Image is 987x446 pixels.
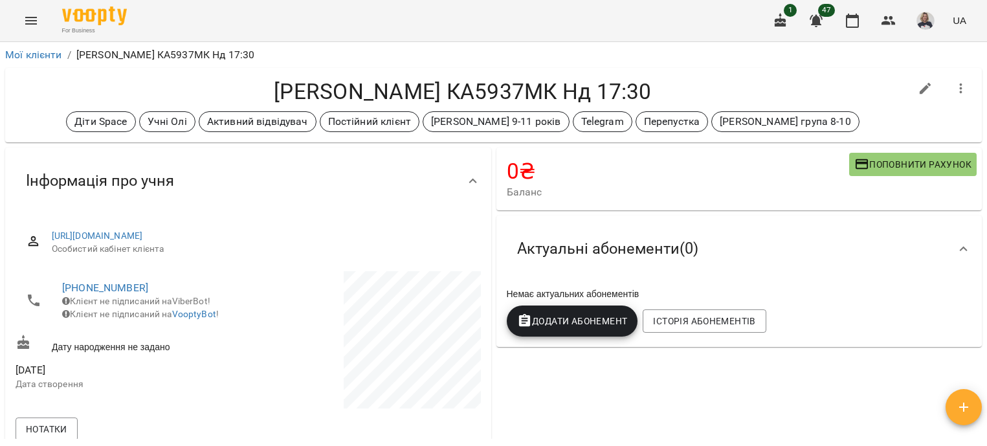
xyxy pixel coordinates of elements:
[52,230,143,241] a: [URL][DOMAIN_NAME]
[62,296,210,306] span: Клієнт не підписаний на ViberBot!
[172,309,216,319] a: VooptyBot
[16,378,245,391] p: Дата створення
[818,4,835,17] span: 47
[52,243,471,256] span: Особистий кабінет клієнта
[5,148,491,214] div: Інформація про учня
[13,332,248,356] div: Дату народження не задано
[67,47,71,63] li: /
[504,285,975,303] div: Немає актуальних абонементів
[948,8,971,32] button: UA
[207,114,308,129] p: Активний відвідувач
[517,239,698,259] span: Актуальні абонементи ( 0 )
[517,313,628,329] span: Додати Абонемент
[423,111,570,132] div: [PERSON_NAME] 9-11 років
[854,157,971,172] span: Поповнити рахунок
[849,153,977,176] button: Поповнити рахунок
[16,5,47,36] button: Menu
[62,309,219,319] span: Клієнт не підписаний на !
[5,47,982,63] nav: breadcrumb
[496,216,982,282] div: Актуальні абонементи(0)
[74,114,127,129] p: Діти Space
[62,27,127,35] span: For Business
[16,362,245,378] span: [DATE]
[507,184,849,200] span: Баланс
[711,111,859,132] div: [PERSON_NAME] група 8-10
[636,111,708,132] div: Перепустка
[26,421,67,437] span: Нотатки
[16,78,910,105] h4: [PERSON_NAME] КА5937МК Нд 17:30
[5,49,62,61] a: Мої клієнти
[507,158,849,184] h4: 0 ₴
[507,306,638,337] button: Додати Абонемент
[66,111,135,132] div: Діти Space
[653,313,755,329] span: Історія абонементів
[62,282,148,294] a: [PHONE_NUMBER]
[199,111,316,132] div: Активний відвідувач
[784,4,797,17] span: 1
[148,114,187,129] p: Учні Олі
[643,309,766,333] button: Історія абонементів
[581,114,624,129] p: Telegram
[953,14,966,27] span: UA
[916,12,935,30] img: 60ff81f660890b5dd62a0e88b2ac9d82.jpg
[328,114,411,129] p: Постійний клієнт
[320,111,419,132] div: Постійний клієнт
[26,171,174,191] span: Інформація про учня
[139,111,195,132] div: Учні Олі
[431,114,561,129] p: [PERSON_NAME] 9-11 років
[62,6,127,25] img: Voopty Logo
[573,111,632,132] div: Telegram
[644,114,700,129] p: Перепустка
[16,418,78,441] button: Нотатки
[720,114,851,129] p: [PERSON_NAME] група 8-10
[76,47,255,63] p: [PERSON_NAME] КА5937МК Нд 17:30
